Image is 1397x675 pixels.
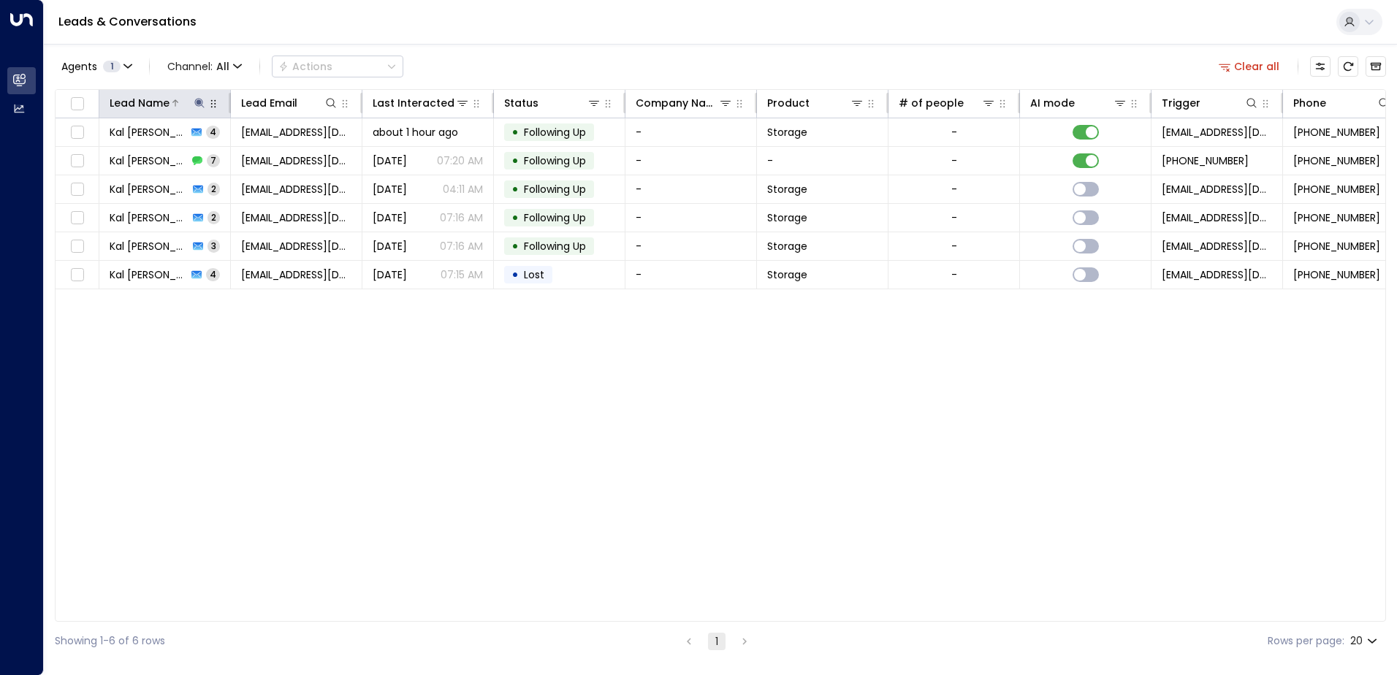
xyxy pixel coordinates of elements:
[1293,125,1380,140] span: +447592067696
[241,182,351,197] span: infofiveways@gmail.com
[767,125,807,140] span: Storage
[437,153,483,168] p: 07:20 AM
[440,239,483,253] p: 07:16 AM
[1293,94,1326,112] div: Phone
[524,153,586,168] span: Following Up
[241,94,297,112] div: Lead Email
[636,94,718,112] div: Company Name
[524,210,586,225] span: Following Up
[1293,210,1380,225] span: +447592067696
[373,267,407,282] span: Sep 19, 2025
[1162,94,1200,112] div: Trigger
[373,94,470,112] div: Last Interacted
[241,94,338,112] div: Lead Email
[373,210,407,225] span: Sep 19, 2025
[767,267,807,282] span: Storage
[511,205,519,230] div: •
[373,94,454,112] div: Last Interacted
[208,211,220,224] span: 2
[373,153,407,168] span: Oct 06, 2025
[216,61,229,72] span: All
[68,180,86,199] span: Toggle select row
[110,267,187,282] span: Kal Sam
[680,632,754,650] nav: pagination navigation
[161,56,248,77] button: Channel:All
[241,239,351,253] span: infofiveways@gmail.com
[241,267,351,282] span: infofiveways@gmail.com
[373,239,407,253] span: Sep 19, 2025
[110,239,189,253] span: Kal Sam
[110,94,170,112] div: Lead Name
[1162,267,1272,282] span: leads@space-station.co.uk
[373,125,458,140] span: about 1 hour ago
[68,152,86,170] span: Toggle select row
[1162,210,1272,225] span: leads@space-station.co.uk
[1293,94,1391,112] div: Phone
[504,94,601,112] div: Status
[161,56,248,77] span: Channel:
[511,148,519,173] div: •
[767,94,810,112] div: Product
[767,239,807,253] span: Storage
[1162,94,1259,112] div: Trigger
[110,94,207,112] div: Lead Name
[373,182,407,197] span: Sep 23, 2025
[1268,633,1344,649] label: Rows per page:
[1310,56,1331,77] button: Customize
[511,120,519,145] div: •
[272,56,403,77] div: Button group with a nested menu
[524,125,586,140] span: Following Up
[1030,94,1075,112] div: AI mode
[241,125,351,140] span: infofiveways@gmail.com
[511,234,519,259] div: •
[1338,56,1358,77] span: Refresh
[1030,94,1127,112] div: AI mode
[110,125,187,140] span: Kal Sam
[110,210,189,225] span: Kal Sam
[1213,56,1286,77] button: Clear all
[625,147,757,175] td: -
[899,94,964,112] div: # of people
[68,237,86,256] span: Toggle select row
[1293,182,1380,197] span: +447592067696
[443,182,483,197] p: 04:11 AM
[625,261,757,289] td: -
[206,126,220,138] span: 4
[208,183,220,195] span: 2
[757,147,888,175] td: -
[708,633,726,650] button: page 1
[504,94,538,112] div: Status
[524,267,544,282] span: Lost
[68,209,86,227] span: Toggle select row
[625,175,757,203] td: -
[636,94,733,112] div: Company Name
[625,204,757,232] td: -
[110,182,189,197] span: Kal Sam
[524,182,586,197] span: Following Up
[440,210,483,225] p: 07:16 AM
[68,123,86,142] span: Toggle select row
[1293,153,1380,168] span: +447592067696
[1293,267,1380,282] span: +447592067696
[951,125,957,140] div: -
[58,13,197,30] a: Leads & Conversations
[55,633,165,649] div: Showing 1-6 of 6 rows
[278,60,332,73] div: Actions
[272,56,403,77] button: Actions
[1293,239,1380,253] span: +447592067696
[103,61,121,72] span: 1
[441,267,483,282] p: 07:15 AM
[241,153,351,168] span: infofiveways@gmail.com
[951,182,957,197] div: -
[55,56,137,77] button: Agents1
[1350,630,1380,652] div: 20
[899,94,996,112] div: # of people
[241,210,351,225] span: infofiveways@gmail.com
[1366,56,1386,77] button: Archived Leads
[625,118,757,146] td: -
[524,239,586,253] span: Following Up
[207,154,220,167] span: 7
[767,182,807,197] span: Storage
[951,267,957,282] div: -
[1162,239,1272,253] span: leads@space-station.co.uk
